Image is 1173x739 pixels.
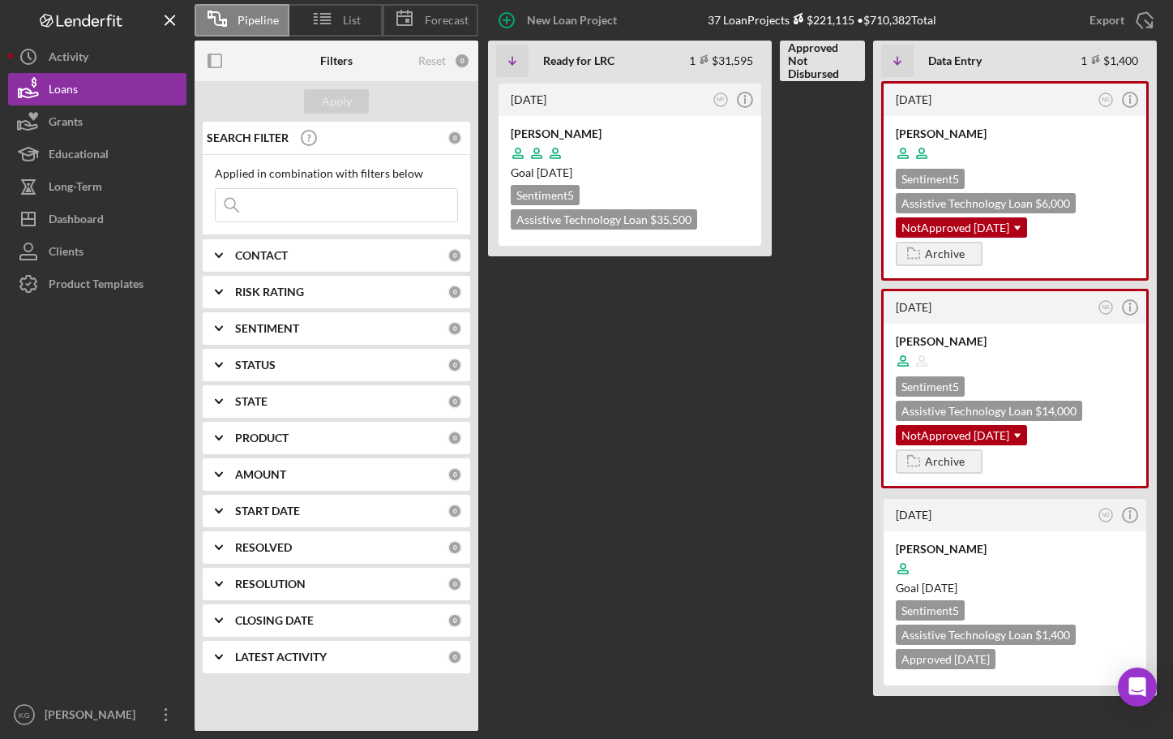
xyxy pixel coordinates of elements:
[1102,304,1110,310] text: NG
[207,131,289,144] b: SEARCH FILTER
[235,614,314,627] b: CLOSING DATE
[511,185,580,205] div: Sentiment 5
[447,394,462,409] div: 0
[322,89,352,114] div: Apply
[496,81,764,248] a: [DATE]MF[PERSON_NAME]Goal [DATE]Sentiment5Assistive Technology Loan $35,500
[19,711,30,720] text: KG
[511,92,546,106] time: 2025-09-11 04:11
[8,203,186,235] button: Dashboard
[235,651,327,664] b: LATEST ACTIVITY
[925,449,965,474] div: Archive
[8,170,186,203] button: Long-Term
[896,333,1134,350] div: [PERSON_NAME]
[896,449,982,474] button: Archive
[543,54,614,67] b: Ready for LRC
[527,4,617,37] div: New Loan Project
[8,105,186,138] button: Grants
[896,401,1082,421] div: Assistive Technology Loan $14,000
[896,169,965,189] div: Sentiment 5
[447,285,462,299] div: 0
[1102,512,1110,518] text: NG
[896,300,931,314] time: 2025-09-10 00:35
[1073,4,1165,37] button: Export
[447,321,462,336] div: 0
[235,468,286,481] b: AMOUNT
[454,53,470,69] div: 0
[447,650,462,664] div: 0
[896,649,995,669] div: Approved [DATE]
[8,698,186,731] button: KG[PERSON_NAME]
[235,286,304,299] b: RISK RATING
[49,41,88,77] div: Activity
[235,322,299,335] b: SENTIMENT
[896,217,1027,238] div: NotApproved [DATE]
[49,268,143,304] div: Product Templates
[49,203,104,239] div: Dashboard
[1081,54,1138,67] div: 1 $1,400
[215,167,458,180] div: Applied in combination with filters below
[922,581,957,595] time: 10/08/2025
[896,242,982,266] button: Archive
[235,432,289,445] b: PRODUCT
[8,235,186,268] button: Clients
[418,54,446,67] div: Reset
[710,89,732,111] button: MF
[235,359,276,372] b: STATUS
[343,14,361,27] span: List
[235,578,306,591] b: RESOLUTION
[320,54,353,67] b: Filters
[896,581,957,595] span: Goal
[1095,505,1117,526] button: NG
[447,131,462,145] div: 0
[447,577,462,591] div: 0
[511,165,572,179] span: Goal
[896,541,1134,557] div: [PERSON_NAME]
[511,126,749,142] div: [PERSON_NAME]
[238,14,279,27] span: Pipeline
[486,4,633,37] button: New Loan Project
[235,249,288,262] b: CONTACT
[8,138,186,170] button: Educational
[881,81,1149,281] a: [DATE]NG[PERSON_NAME]Sentiment5Assistive Technology Loan $6,000NotApproved [DATE]Archive
[650,213,691,226] span: $35,500
[928,54,982,67] b: Data Entry
[896,425,1027,445] div: NotApproved [DATE]
[689,54,753,67] div: 1 $31,595
[896,376,965,397] div: Sentiment 5
[788,41,857,80] b: Approved Not Disbursed
[1095,89,1117,111] button: NG
[49,73,78,110] div: Loans
[49,235,83,272] div: Clients
[1095,297,1117,319] button: NG
[447,431,462,445] div: 0
[8,268,186,300] button: Product Templates
[896,625,1076,645] div: Assistive Technology Loan $1,400
[235,541,292,554] b: RESOLVED
[447,613,462,628] div: 0
[447,504,462,518] div: 0
[896,508,931,522] time: 2025-09-09 22:42
[8,41,186,73] button: Activity
[511,209,697,230] div: Assistive Technology Loan
[447,358,462,372] div: 0
[425,14,469,27] span: Forecast
[304,89,369,114] button: Apply
[235,395,268,408] b: STATE
[896,193,1076,213] div: Assistive Technology Loan $6,000
[1090,4,1124,37] div: Export
[896,126,1134,142] div: [PERSON_NAME]
[49,170,102,207] div: Long-Term
[447,540,462,555] div: 0
[896,600,965,621] div: Sentiment 5
[881,289,1149,488] a: [DATE]NG[PERSON_NAME]Sentiment5Assistive Technology Loan $14,000NotApproved [DATE]Archive
[41,698,146,735] div: [PERSON_NAME]
[790,13,854,27] div: $221,115
[8,73,186,105] a: Loans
